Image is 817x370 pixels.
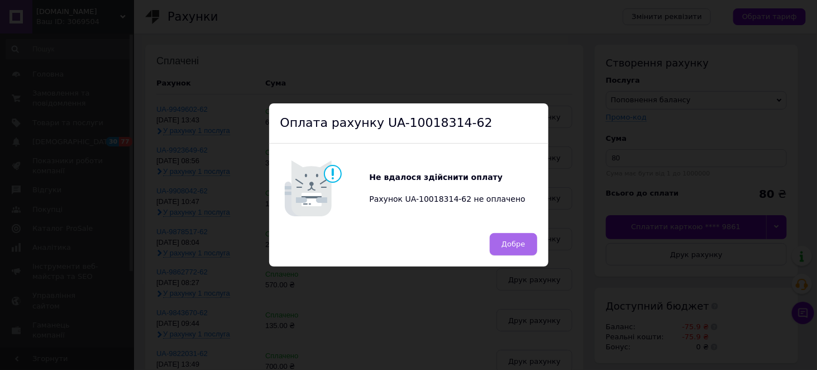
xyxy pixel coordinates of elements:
[370,173,503,182] b: Не вдалося здійснити оплату
[490,233,537,255] button: Добре
[501,240,525,248] span: Добре
[269,103,548,144] div: Оплата рахунку UA-10018314-62
[370,172,525,205] div: Рахунок UA-10018314-62 не оплачено
[280,155,370,222] img: Котик говорить Не вдалося здійснити оплату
